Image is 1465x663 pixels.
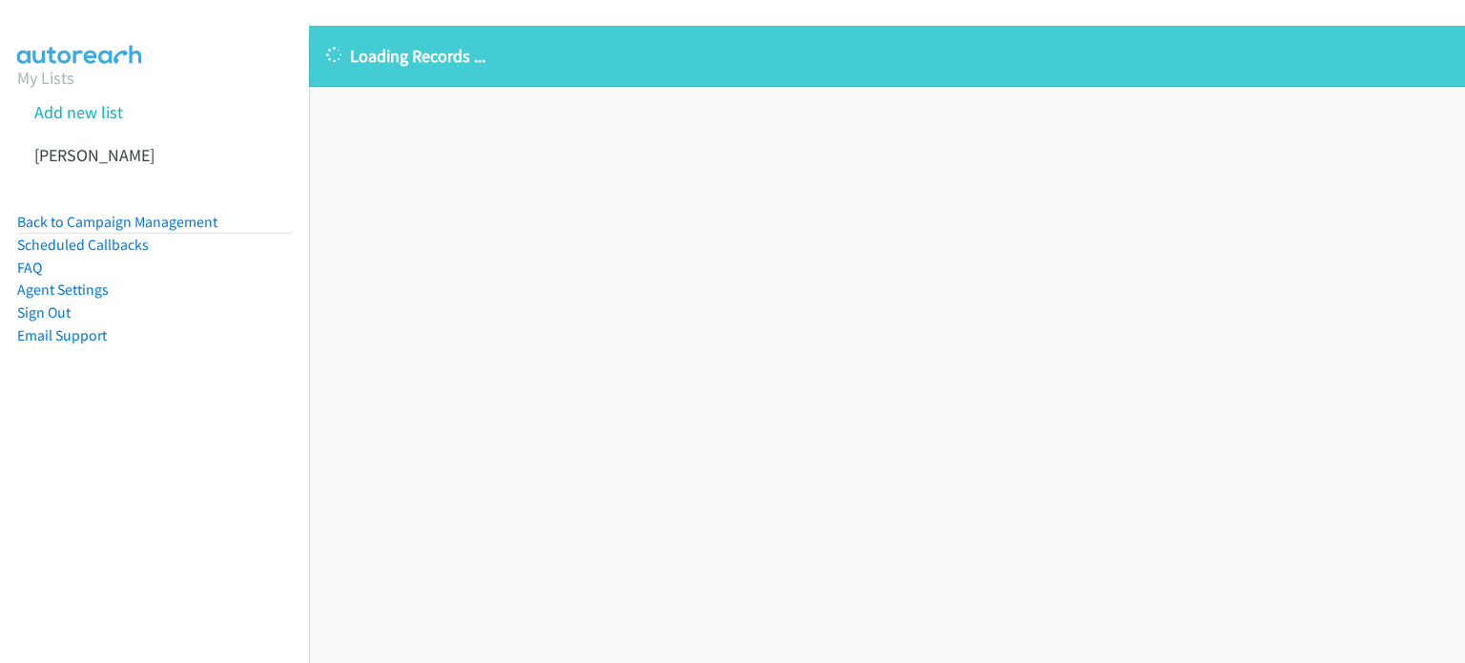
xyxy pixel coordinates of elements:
a: Scheduled Callbacks [17,236,149,254]
a: Add new list [34,101,123,123]
a: Back to Campaign Management [17,213,217,231]
p: Loading Records ... [326,43,1448,69]
a: Sign Out [17,303,71,321]
a: Email Support [17,326,107,344]
a: [PERSON_NAME] [34,144,155,166]
a: Agent Settings [17,280,109,299]
a: FAQ [17,259,42,277]
a: My Lists [17,67,74,89]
